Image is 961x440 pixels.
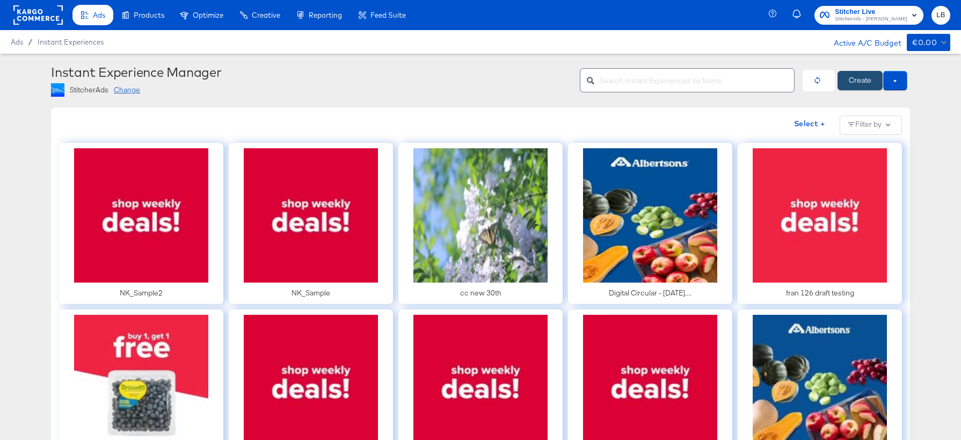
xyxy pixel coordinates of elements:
span: Creative [252,11,280,19]
span: StitcherAds - [PERSON_NAME] [835,15,907,24]
span: Optimize [193,11,223,19]
span: Reporting [309,11,342,19]
span: Feed Suite [370,11,406,19]
button: Stitcher LiveStitcherAds - [PERSON_NAME] [814,6,923,25]
div: NK_Sample [292,288,330,298]
span: Ads [11,38,23,46]
span: Select + [794,117,825,131]
input: Search Instant Experiences by Name [600,64,794,88]
div: NK_Sample2 [120,288,163,298]
div: cc new 30th [460,288,501,298]
span: Stitcher Live [835,6,907,18]
img: page [51,83,64,97]
a: Instant Experiences [38,38,104,46]
img: preview [74,148,208,283]
div: Change [114,85,140,95]
div: Instant Experience Manager [51,64,572,80]
div: Digital Circular - [DATE],... [609,288,691,298]
button: Filter by [840,116,902,135]
div: €0.00 [912,36,937,49]
button: Select + [790,116,829,133]
img: preview [413,148,548,283]
div: StitcherAds [70,85,108,95]
div: fran 126 draft testing [786,288,854,298]
button: LB [931,6,950,25]
img: preview [583,148,717,283]
span: LB [936,9,946,21]
span: Ads [93,11,105,19]
img: preview [753,148,887,283]
button: €0.00 [907,34,950,51]
div: Active A/C Budget [822,34,901,50]
span: Products [134,11,164,19]
button: Create [838,71,883,90]
span: / [23,38,38,46]
img: preview [244,148,378,283]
